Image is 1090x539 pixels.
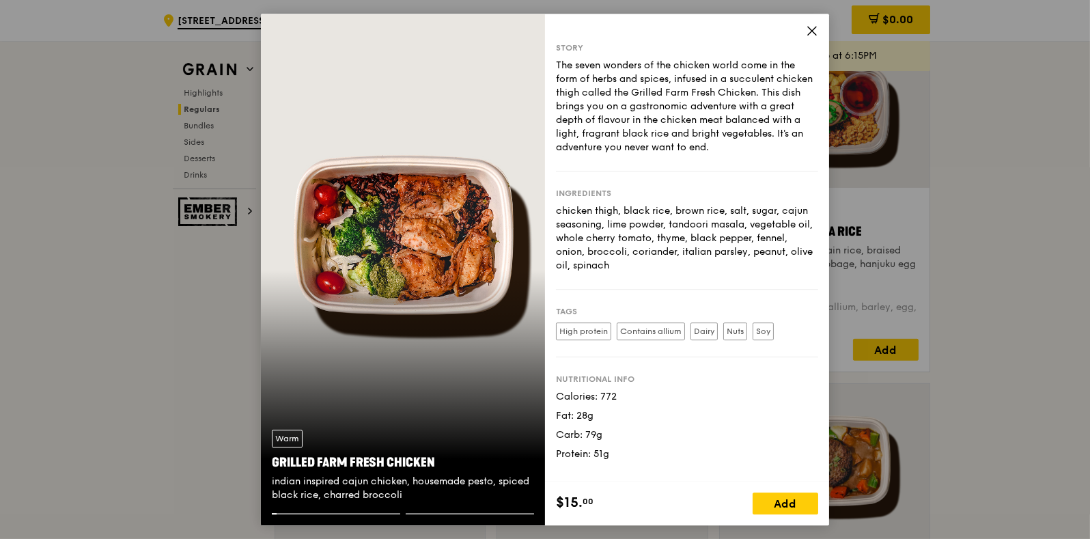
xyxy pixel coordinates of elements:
div: The seven wonders of the chicken world come in the form of herbs and spices, infused in a succule... [556,59,818,154]
label: Soy [753,322,774,340]
div: Carb: 79g [556,428,818,442]
label: Contains allium [617,322,685,340]
label: Dairy [690,322,718,340]
div: chicken thigh, black rice, brown rice, salt, sugar, cajun seasoning, lime powder, tandoori masala... [556,204,818,273]
div: Warm [272,430,303,447]
div: Fat: 28g [556,409,818,423]
div: Story [556,42,818,53]
div: Ingredients [556,188,818,199]
div: Tags [556,306,818,317]
div: Protein: 51g [556,447,818,461]
label: High protein [556,322,611,340]
div: Grilled Farm Fresh Chicken [272,453,534,472]
label: Nuts [723,322,747,340]
span: 00 [583,496,593,507]
div: indian inspired cajun chicken, housemade pesto, spiced black rice, charred broccoli [272,475,534,502]
div: Nutritional info [556,374,818,385]
div: Add [753,493,818,514]
span: $15. [556,493,583,513]
div: Calories: 772 [556,390,818,404]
